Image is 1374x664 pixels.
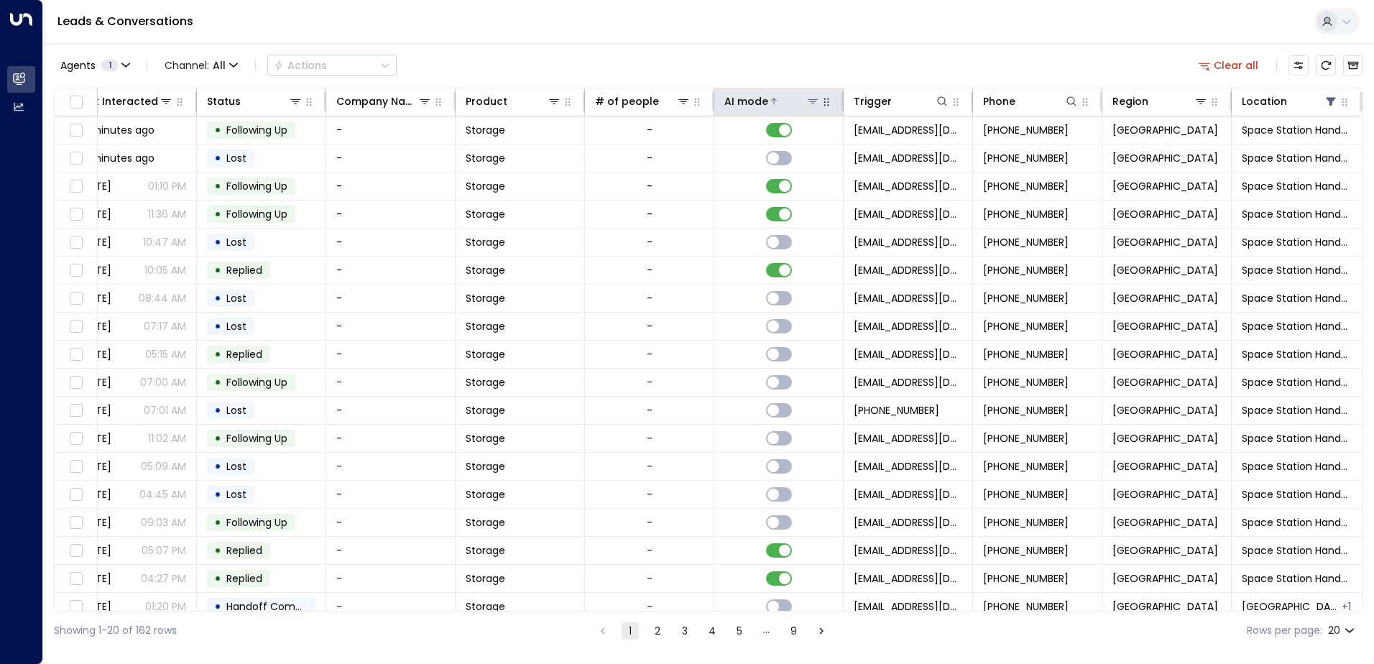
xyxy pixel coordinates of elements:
[854,543,962,558] span: leads@space-station.co.uk
[78,151,155,165] span: 41 minutes ago
[226,459,246,474] span: Lost
[67,290,85,308] span: Toggle select row
[214,258,221,282] div: •
[1242,599,1340,614] span: Space Station Castle Bromwich
[1242,347,1351,361] span: Space Station Handsworth
[67,542,85,560] span: Toggle select row
[854,207,962,221] span: leads@space-station.co.uk
[67,430,85,448] span: Toggle select row
[326,229,456,256] td: -
[1247,623,1322,638] label: Rows per page:
[326,481,456,508] td: -
[724,93,768,110] div: AI mode
[78,123,155,137] span: 14 minutes ago
[854,93,949,110] div: Trigger
[704,622,721,640] button: Go to page 4
[1112,179,1218,193] span: Birmingham
[1112,291,1218,305] span: Birmingham
[1242,179,1351,193] span: Space Station Handsworth
[226,319,246,333] span: Lost
[267,55,397,76] button: Actions
[226,347,262,361] span: Replied
[60,60,96,70] span: Agents
[813,622,830,640] button: Go to next page
[647,515,653,530] div: -
[649,622,666,640] button: Go to page 2
[983,403,1069,418] span: +447526953263
[854,515,962,530] span: leads@space-station.co.uk
[854,151,962,165] span: leads@space-station.co.uk
[854,571,962,586] span: leads@space-station.co.uk
[983,459,1069,474] span: +447541236549
[854,235,962,249] span: leads@space-station.co.uk
[466,515,505,530] span: Storage
[1242,151,1351,165] span: Space Station Handsworth
[1242,515,1351,530] span: Space Station Handsworth
[326,341,456,368] td: -
[466,179,505,193] span: Storage
[141,515,186,530] p: 09:03 AM
[214,482,221,507] div: •
[1343,55,1363,75] button: Archived Leads
[724,93,820,110] div: AI mode
[647,571,653,586] div: -
[144,403,186,418] p: 07:01 AM
[159,55,244,75] button: Channel:All
[226,515,287,530] span: Following Up
[78,93,173,110] div: Last Interacted
[144,263,186,277] p: 10:05 AM
[67,458,85,476] span: Toggle select row
[67,149,85,167] span: Toggle select row
[67,93,85,111] span: Toggle select all
[214,286,221,310] div: •
[1242,375,1351,389] span: Space Station Handsworth
[647,599,653,614] div: -
[1242,235,1351,249] span: Space Station Handsworth
[854,403,939,418] span: +447526953263
[466,403,505,418] span: Storage
[101,60,119,71] span: 1
[226,179,287,193] span: Following Up
[1242,123,1351,137] span: Space Station Handsworth
[226,403,246,418] span: Lost
[647,151,653,165] div: -
[67,177,85,195] span: Toggle select row
[148,207,186,221] p: 11:36 AM
[983,431,1069,446] span: +447526953263
[1242,319,1351,333] span: Space Station Handsworth
[1112,93,1148,110] div: Region
[647,543,653,558] div: -
[226,375,287,389] span: Following Up
[854,375,962,389] span: leads@space-station.co.uk
[983,543,1069,558] span: +447775429380
[214,342,221,366] div: •
[1242,207,1351,221] span: Space Station Handsworth
[758,622,775,640] div: …
[143,235,186,249] p: 10:47 AM
[139,291,186,305] p: 08:44 AM
[267,55,397,76] div: Button group with a nested menu
[326,565,456,592] td: -
[1242,263,1351,277] span: Space Station Handsworth
[274,59,327,72] div: Actions
[326,200,456,228] td: -
[145,347,186,361] p: 05:15 AM
[466,151,505,165] span: Storage
[326,397,456,424] td: -
[326,509,456,536] td: -
[731,622,748,640] button: Go to page 5
[67,514,85,532] span: Toggle select row
[466,347,505,361] span: Storage
[1112,543,1218,558] span: Birmingham
[1112,207,1218,221] span: Birmingham
[1112,431,1218,446] span: Birmingham
[983,347,1069,361] span: +447526953263
[647,263,653,277] div: -
[983,599,1069,614] span: +447931788292
[214,538,221,563] div: •
[1112,93,1208,110] div: Region
[785,622,803,640] button: Go to page 9
[214,174,221,198] div: •
[226,235,246,249] span: Lost
[1242,291,1351,305] span: Space Station Handsworth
